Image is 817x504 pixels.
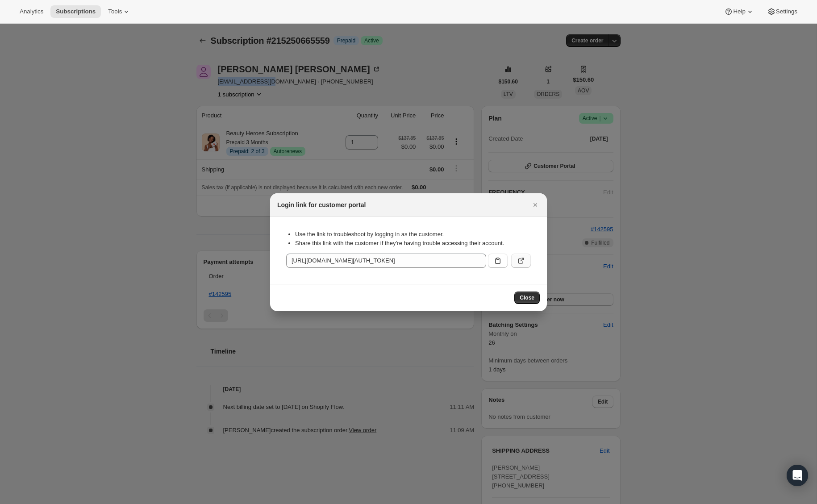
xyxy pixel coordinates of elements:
[277,200,366,209] h2: Login link for customer portal
[295,239,531,248] li: Share this link with the customer if they’re having trouble accessing their account.
[719,5,759,18] button: Help
[20,8,43,15] span: Analytics
[514,292,540,304] button: Close
[103,5,136,18] button: Tools
[520,294,534,301] span: Close
[776,8,797,15] span: Settings
[733,8,745,15] span: Help
[529,199,542,211] button: Close
[108,8,122,15] span: Tools
[50,5,101,18] button: Subscriptions
[295,230,531,239] li: Use the link to troubleshoot by logging in as the customer.
[56,8,96,15] span: Subscriptions
[762,5,803,18] button: Settings
[14,5,49,18] button: Analytics
[787,465,808,486] div: Open Intercom Messenger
